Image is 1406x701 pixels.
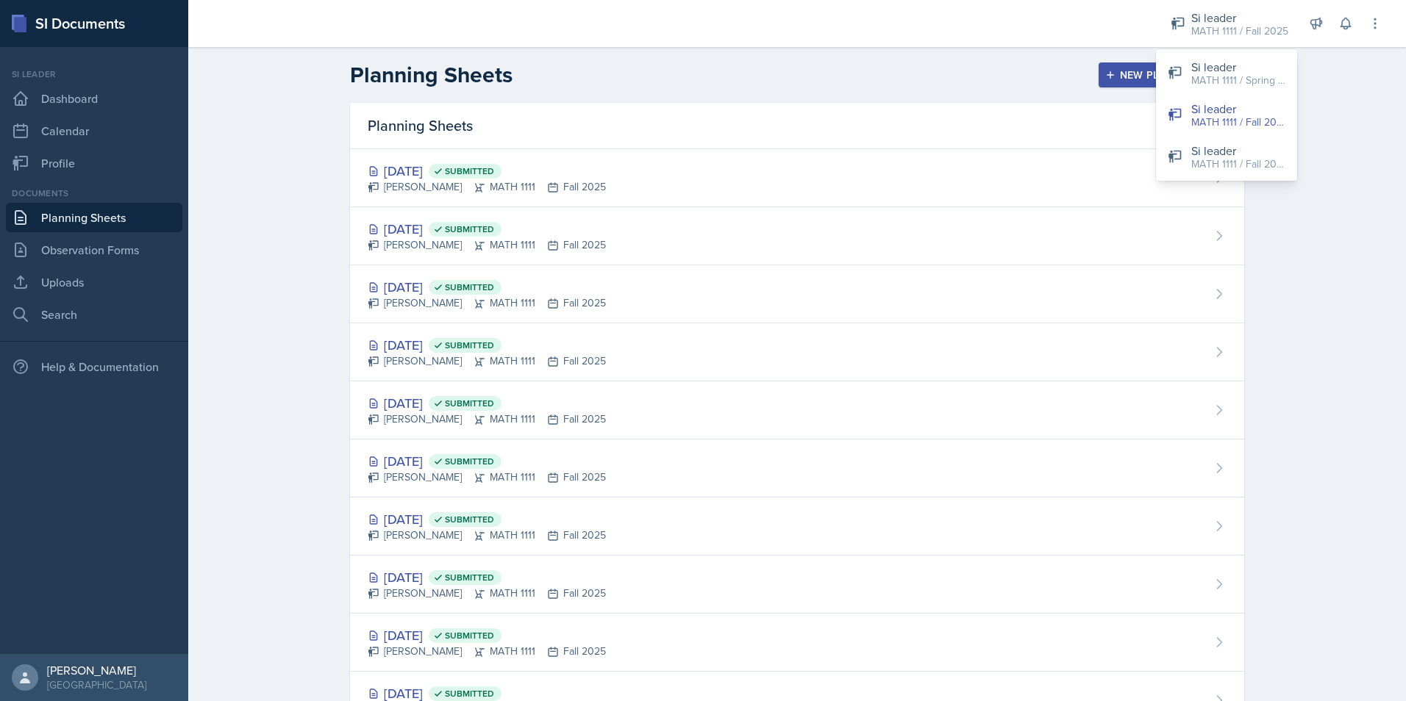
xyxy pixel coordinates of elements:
[445,398,494,409] span: Submitted
[6,116,182,145] a: Calendar
[350,614,1244,672] a: [DATE] Submitted [PERSON_NAME]MATH 1111Fall 2025
[368,451,606,471] div: [DATE]
[445,456,494,467] span: Submitted
[445,281,494,293] span: Submitted
[1191,157,1285,172] div: MATH 1111 / Fall 2025
[1191,115,1285,130] div: MATH 1111 / Fall 2025
[368,353,606,369] div: [PERSON_NAME] MATH 1111 Fall 2025
[1191,73,1285,88] div: MATH 1111 / Spring 2025
[1156,136,1297,178] button: Si leader MATH 1111 / Fall 2025
[1191,142,1285,159] div: Si leader
[1191,9,1288,26] div: Si leader
[368,179,606,195] div: [PERSON_NAME] MATH 1111 Fall 2025
[350,207,1244,265] a: [DATE] Submitted [PERSON_NAME]MATH 1111Fall 2025
[1108,69,1235,81] div: New Planning Sheet
[350,497,1244,556] a: [DATE] Submitted [PERSON_NAME]MATH 1111Fall 2025
[445,572,494,583] span: Submitted
[445,165,494,177] span: Submitted
[6,300,182,329] a: Search
[6,187,182,200] div: Documents
[6,84,182,113] a: Dashboard
[368,295,606,311] div: [PERSON_NAME] MATH 1111 Fall 2025
[368,528,606,543] div: [PERSON_NAME] MATH 1111 Fall 2025
[445,339,494,351] span: Submitted
[368,161,606,181] div: [DATE]
[368,411,606,427] div: [PERSON_NAME] MATH 1111 Fall 2025
[350,323,1244,381] a: [DATE] Submitted [PERSON_NAME]MATH 1111Fall 2025
[6,235,182,265] a: Observation Forms
[368,219,606,239] div: [DATE]
[47,663,146,677] div: [PERSON_NAME]
[368,644,606,659] div: [PERSON_NAME] MATH 1111 Fall 2025
[1191,24,1288,39] div: MATH 1111 / Fall 2025
[350,381,1244,439] a: [DATE] Submitted [PERSON_NAME]MATH 1111Fall 2025
[1156,52,1297,94] button: Si leader MATH 1111 / Spring 2025
[6,203,182,232] a: Planning Sheets
[350,62,513,88] h2: Planning Sheets
[445,514,494,525] span: Submitted
[350,556,1244,614] a: [DATE] Submitted [PERSON_NAME]MATH 1111Fall 2025
[368,586,606,601] div: [PERSON_NAME] MATH 1111 Fall 2025
[368,470,606,485] div: [PERSON_NAME] MATH 1111 Fall 2025
[350,265,1244,323] a: [DATE] Submitted [PERSON_NAME]MATH 1111Fall 2025
[368,567,606,587] div: [DATE]
[350,103,1244,149] div: Planning Sheets
[6,68,182,81] div: Si leader
[1099,62,1244,87] button: New Planning Sheet
[368,509,606,529] div: [DATE]
[6,148,182,178] a: Profile
[368,277,606,297] div: [DATE]
[1191,100,1285,118] div: Si leader
[1156,94,1297,136] button: Si leader MATH 1111 / Fall 2025
[445,688,494,700] span: Submitted
[6,267,182,297] a: Uploads
[350,439,1244,497] a: [DATE] Submitted [PERSON_NAME]MATH 1111Fall 2025
[368,237,606,253] div: [PERSON_NAME] MATH 1111 Fall 2025
[445,223,494,235] span: Submitted
[350,149,1244,207] a: [DATE] Submitted [PERSON_NAME]MATH 1111Fall 2025
[368,335,606,355] div: [DATE]
[445,630,494,641] span: Submitted
[1191,58,1285,76] div: Si leader
[368,393,606,413] div: [DATE]
[47,677,146,692] div: [GEOGRAPHIC_DATA]
[368,625,606,645] div: [DATE]
[6,352,182,381] div: Help & Documentation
